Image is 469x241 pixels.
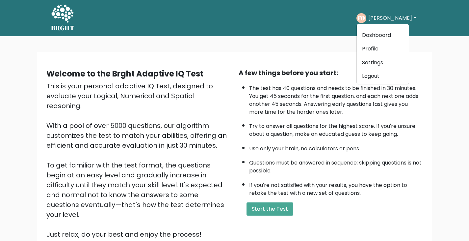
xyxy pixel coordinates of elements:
[247,202,293,216] button: Start the Test
[239,68,423,78] div: A few things before you start:
[357,71,409,81] a: Logout
[358,14,365,22] text: FO
[249,178,423,197] li: If you're not satisfied with your results, you have the option to retake the test with a new set ...
[51,24,75,32] h5: BRGHT
[357,44,409,54] a: Profile
[51,3,75,34] a: BRGHT
[357,57,409,68] a: Settings
[249,81,423,116] li: The test has 40 questions and needs to be finished in 30 minutes. You get 45 seconds for the firs...
[249,156,423,175] li: Questions must be answered in sequence; skipping questions is not possible.
[249,141,423,153] li: Use only your brain, no calculators or pens.
[249,119,423,138] li: Try to answer all questions for the highest score. If you're unsure about a question, make an edu...
[366,14,418,22] button: [PERSON_NAME]
[46,81,231,239] div: This is your personal adaptive IQ Test, designed to evaluate your Logical, Numerical and Spatial ...
[46,68,203,79] b: Welcome to the Brght Adaptive IQ Test
[357,30,409,41] a: Dashboard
